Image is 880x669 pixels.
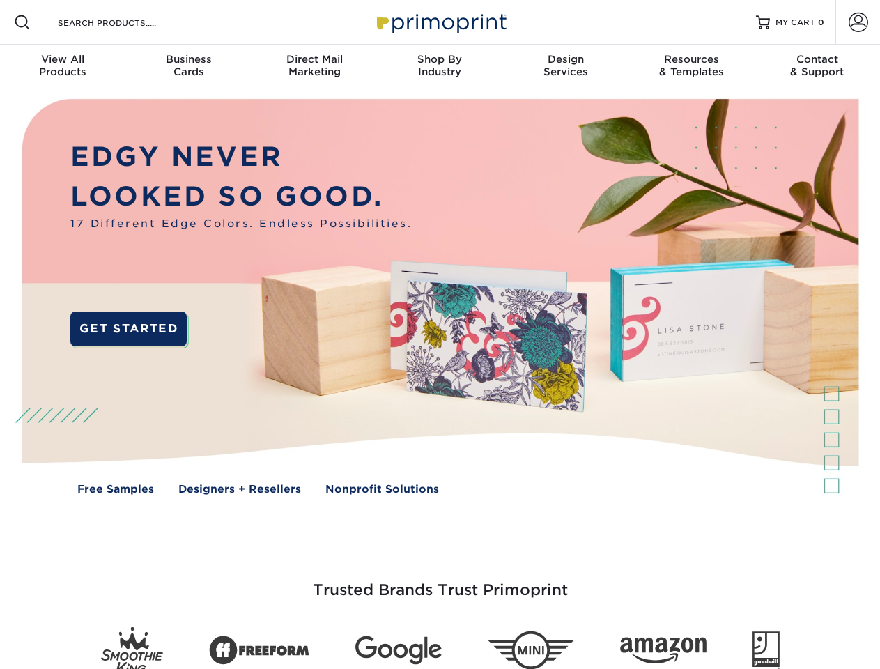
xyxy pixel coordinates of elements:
span: Contact [755,53,880,66]
img: Goodwill [752,631,780,669]
img: Google [355,636,442,665]
a: Nonprofit Solutions [325,482,439,498]
div: & Support [755,53,880,78]
span: Direct Mail [252,53,377,66]
h3: Trusted Brands Trust Primoprint [33,548,848,616]
input: SEARCH PRODUCTS..... [56,14,192,31]
span: 0 [818,17,824,27]
a: BusinessCards [125,45,251,89]
div: Services [503,53,628,78]
img: Primoprint [371,7,510,37]
a: Resources& Templates [628,45,754,89]
div: Industry [377,53,502,78]
img: Amazon [620,638,707,664]
span: Design [503,53,628,66]
a: DesignServices [503,45,628,89]
a: Shop ByIndustry [377,45,502,89]
a: Contact& Support [755,45,880,89]
p: LOOKED SO GOOD. [70,177,412,217]
p: EDGY NEVER [70,137,412,177]
a: Free Samples [77,482,154,498]
div: & Templates [628,53,754,78]
div: Cards [125,53,251,78]
a: Direct MailMarketing [252,45,377,89]
div: Marketing [252,53,377,78]
a: Designers + Resellers [178,482,301,498]
a: GET STARTED [70,312,187,346]
span: 17 Different Edge Colors. Endless Possibilities. [70,216,412,232]
span: Resources [628,53,754,66]
span: Shop By [377,53,502,66]
span: Business [125,53,251,66]
span: MY CART [775,17,815,29]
